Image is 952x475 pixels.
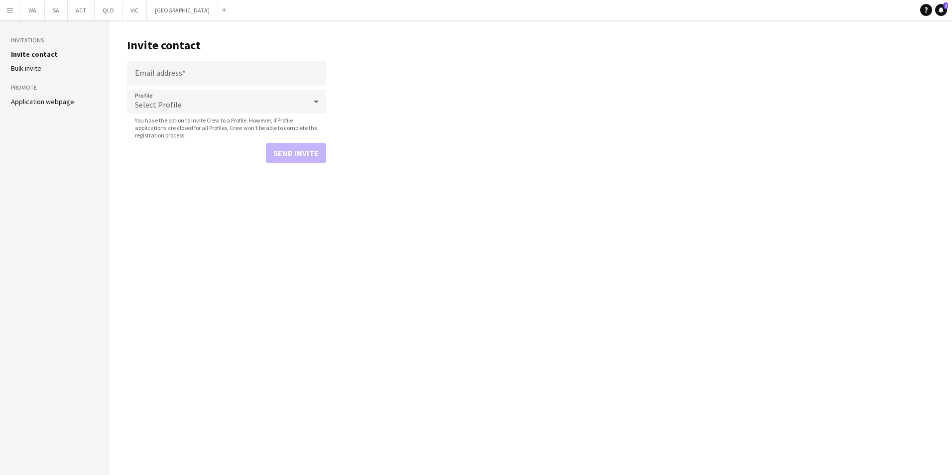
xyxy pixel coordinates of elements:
[11,50,58,59] a: Invite contact
[11,36,99,45] h3: Invitations
[20,0,45,20] button: WA
[127,38,326,53] h1: Invite contact
[127,117,326,139] span: You have the option to invite Crew to a Profile. However, if Profile applications are closed for ...
[147,0,218,20] button: [GEOGRAPHIC_DATA]
[11,64,41,73] a: Bulk invite
[944,2,948,9] span: 2
[45,0,68,20] button: SA
[68,0,95,20] button: ACT
[11,83,99,92] h3: Promote
[135,100,182,110] span: Select Profile
[95,0,122,20] button: QLD
[935,4,947,16] a: 2
[122,0,147,20] button: VIC
[11,97,74,106] a: Application webpage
